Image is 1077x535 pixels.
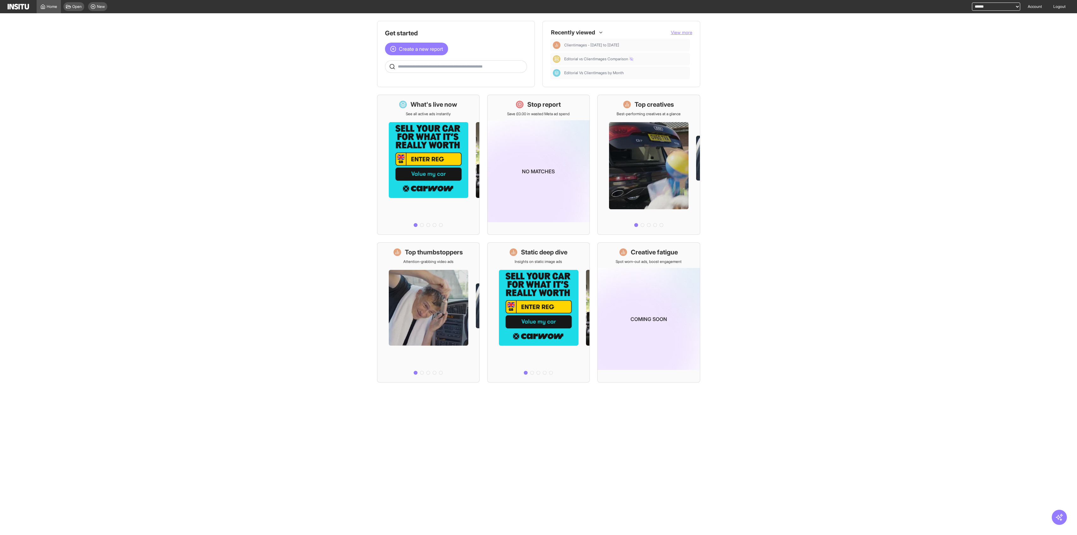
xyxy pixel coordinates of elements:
[564,43,687,48] span: Clientimages - April to Sept 2025
[377,242,480,383] a: Top thumbstoppersAttention-grabbing video ads
[671,29,692,36] button: View more
[487,242,590,383] a: Static deep diveInsights on static image ads
[521,248,567,257] h1: Static deep dive
[47,4,57,9] span: Home
[553,41,560,49] div: Insights
[564,70,687,75] span: Editorial Vs ClientImages by Month
[635,100,674,109] h1: Top creatives
[377,95,480,235] a: What's live nowSee all active ads instantly
[406,111,451,116] p: See all active ads instantly
[522,168,555,175] p: No matches
[507,111,570,116] p: Save £0.00 in wasted Meta ad spend
[553,55,560,63] div: Comparison
[597,95,700,235] a: Top creativesBest-performing creatives at a glance
[488,120,589,222] img: coming-soon-gradient_kfitwp.png
[553,69,560,77] div: Dashboard
[564,70,624,75] span: Editorial Vs ClientImages by Month
[97,4,105,9] span: New
[385,29,527,38] h1: Get started
[617,111,681,116] p: Best-performing creatives at a glance
[564,56,633,62] span: Editorial vs ClientImages Comparison
[405,248,463,257] h1: Top thumbstoppers
[411,100,457,109] h1: What's live now
[527,100,561,109] h1: Stop report
[385,43,448,55] button: Create a new report
[515,259,562,264] p: Insights on static image ads
[8,4,29,9] img: Logo
[671,30,692,35] span: View more
[403,259,453,264] p: Attention-grabbing video ads
[72,4,82,9] span: Open
[399,45,443,53] span: Create a new report
[487,95,590,235] a: Stop reportSave £0.00 in wasted Meta ad spendNo matches
[564,56,687,62] span: Editorial vs ClientImages Comparison
[564,43,619,48] span: Clientimages - [DATE] to [DATE]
